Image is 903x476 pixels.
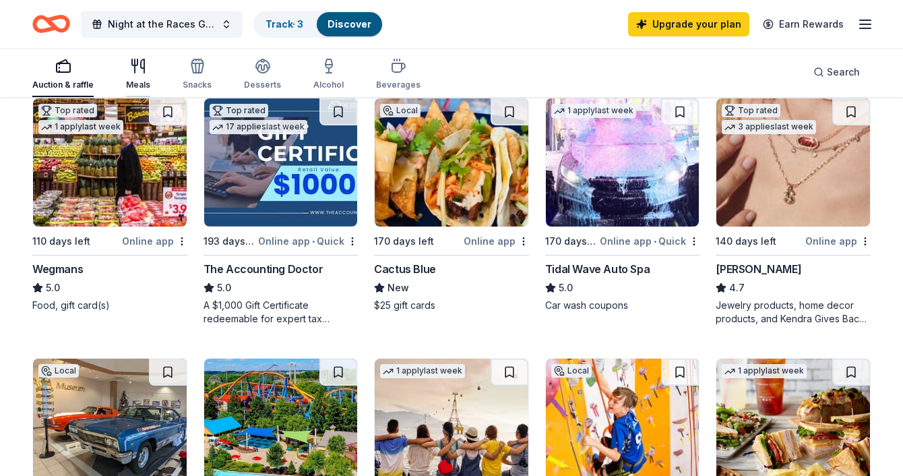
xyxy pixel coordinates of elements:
[32,233,90,249] div: 110 days left
[374,299,529,312] div: $25 gift cards
[716,261,801,277] div: [PERSON_NAME]
[374,261,436,277] div: Cactus Blue
[204,261,323,277] div: The Accounting Doctor
[204,233,256,249] div: 193 days left
[380,364,465,378] div: 1 apply last week
[546,98,699,227] img: Image for Tidal Wave Auto Spa
[258,233,358,249] div: Online app Quick
[551,364,592,378] div: Local
[204,98,358,227] img: Image for The Accounting Doctor
[600,233,699,249] div: Online app Quick
[253,11,383,38] button: Track· 3Discover
[126,53,150,97] button: Meals
[376,53,421,97] button: Beverages
[46,280,60,296] span: 5.0
[244,80,281,90] div: Desserts
[716,98,870,227] img: Image for Kendra Scott
[266,18,303,30] a: Track· 3
[126,80,150,90] div: Meals
[380,104,421,117] div: Local
[716,233,776,249] div: 140 days left
[805,233,871,249] div: Online app
[210,104,268,117] div: Top rated
[32,299,187,312] div: Food, gift card(s)
[375,98,528,227] img: Image for Cactus Blue
[722,120,816,134] div: 3 applies last week
[32,8,70,40] a: Home
[38,104,97,117] div: Top rated
[312,236,315,247] span: •
[313,53,344,97] button: Alcohol
[545,261,650,277] div: Tidal Wave Auto Spa
[376,80,421,90] div: Beverages
[559,280,573,296] span: 5.0
[183,53,212,97] button: Snacks
[755,12,852,36] a: Earn Rewards
[803,59,871,86] button: Search
[204,98,359,326] a: Image for The Accounting DoctorTop rated17 applieslast week193 days leftOnline app•QuickThe Accou...
[545,98,700,312] a: Image for Tidal Wave Auto Spa1 applylast week170 days leftOnline app•QuickTidal Wave Auto Spa5.0C...
[722,364,807,378] div: 1 apply last week
[32,98,187,312] a: Image for WegmansTop rated1 applylast week110 days leftOnline appWegmans5.0Food, gift card(s)
[374,233,434,249] div: 170 days left
[729,280,745,296] span: 4.7
[32,261,83,277] div: Wegmans
[716,299,871,326] div: Jewelry products, home decor products, and Kendra Gives Back event in-store or online (or both!) ...
[654,236,656,247] span: •
[38,364,79,378] div: Local
[716,98,871,326] a: Image for Kendra ScottTop rated3 applieslast week140 days leftOnline app[PERSON_NAME]4.7Jewelry p...
[183,80,212,90] div: Snacks
[122,233,187,249] div: Online app
[545,233,598,249] div: 170 days left
[32,80,94,90] div: Auction & raffle
[464,233,529,249] div: Online app
[328,18,371,30] a: Discover
[81,11,243,38] button: Night at the Races Gala
[244,53,281,97] button: Desserts
[374,98,529,312] a: Image for Cactus BlueLocal170 days leftOnline appCactus BlueNew$25 gift cards
[108,16,216,32] span: Night at the Races Gala
[722,104,780,117] div: Top rated
[32,53,94,97] button: Auction & raffle
[204,299,359,326] div: A $1,000 Gift Certificate redeemable for expert tax preparation or tax resolution services—recipi...
[387,280,409,296] span: New
[33,98,187,227] img: Image for Wegmans
[827,64,860,80] span: Search
[38,120,123,134] div: 1 apply last week
[545,299,700,312] div: Car wash coupons
[628,12,749,36] a: Upgrade your plan
[313,80,344,90] div: Alcohol
[217,280,231,296] span: 5.0
[210,120,307,134] div: 17 applies last week
[551,104,636,118] div: 1 apply last week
